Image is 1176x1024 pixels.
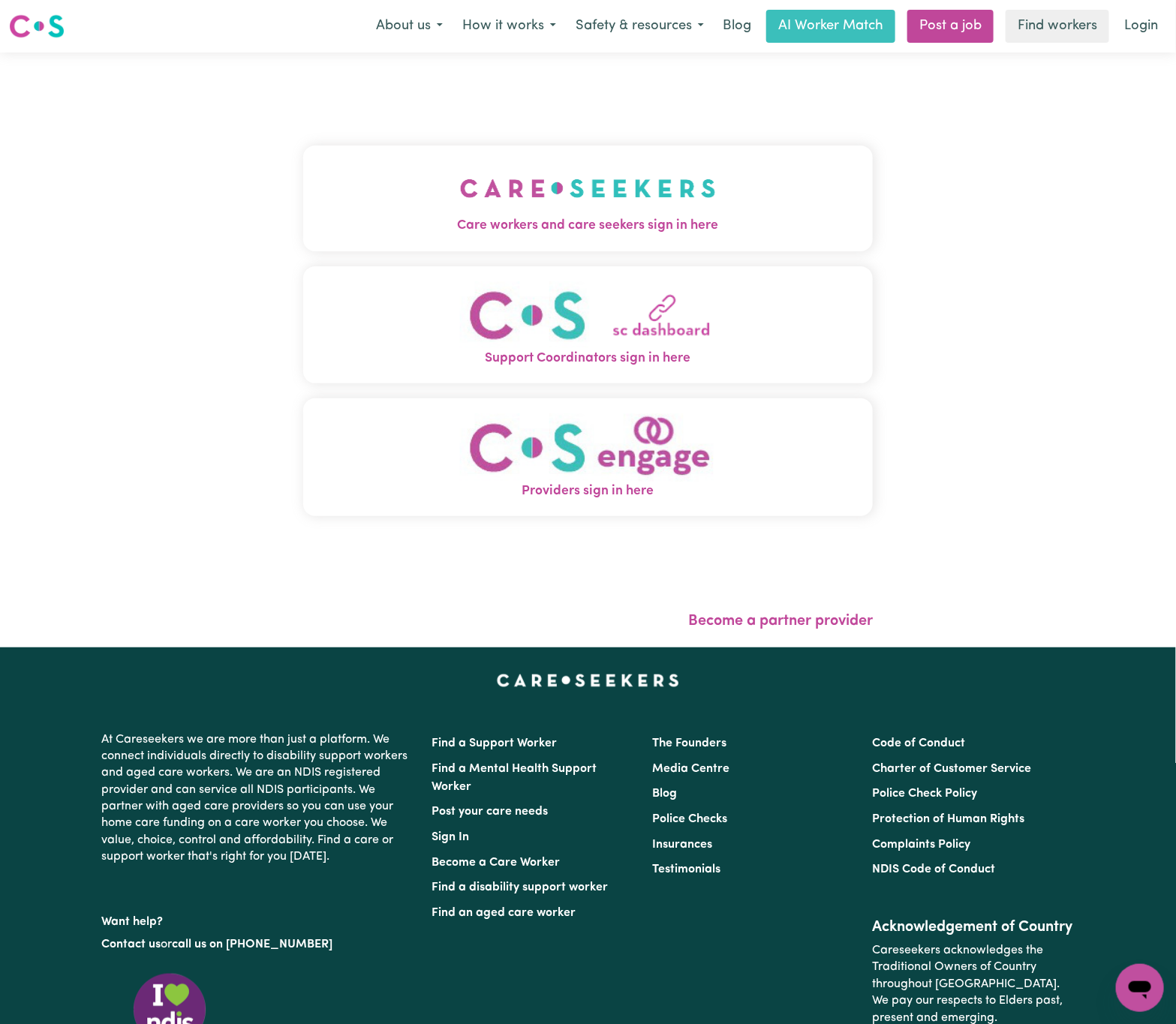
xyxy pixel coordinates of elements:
iframe: Button to launch messaging window [1116,964,1164,1012]
button: Providers sign in here [303,398,874,516]
a: Post a job [907,10,994,43]
a: Post your care needs [432,806,549,818]
span: Support Coordinators sign in here [303,349,874,368]
a: Find a disability support worker [432,881,609,893]
a: Login [1115,10,1167,43]
a: Find an aged care worker [432,907,576,919]
img: Careseekers logo [9,13,65,40]
p: Want help? [102,908,414,930]
button: Safety & resources [566,11,714,42]
a: Police Check Policy [872,788,977,800]
button: Care workers and care seekers sign in here [303,146,874,251]
a: Charter of Customer Service [872,763,1031,775]
span: Providers sign in here [303,482,874,501]
a: Contact us [102,938,161,950]
p: At Careseekers we are more than just a platform. We connect individuals directly to disability su... [102,725,414,872]
a: call us on [PHONE_NUMBER] [173,938,333,950]
a: Protection of Human Rights [872,813,1024,825]
button: About us [366,11,453,42]
h2: Acknowledgement of Country [872,918,1074,936]
a: Police Checks [652,813,727,825]
button: Support Coordinators sign in here [303,266,874,384]
a: Blog [652,788,677,800]
a: Find a Mental Health Support Worker [432,763,597,793]
a: Sign In [432,831,470,843]
p: or [102,930,414,959]
a: Find workers [1006,10,1109,43]
a: Insurances [652,839,712,851]
a: Careseekers home page [497,674,679,686]
a: AI Worker Match [766,10,895,43]
a: Testimonials [652,863,720,875]
a: Careseekers logo [9,9,65,44]
a: Code of Conduct [872,737,965,749]
a: Find a Support Worker [432,737,558,749]
span: Care workers and care seekers sign in here [303,216,874,236]
a: The Founders [652,737,726,749]
button: How it works [453,11,566,42]
a: Media Centre [652,763,729,775]
a: Blog [714,10,760,43]
a: Become a Care Worker [432,857,561,869]
a: Become a partner provider [688,614,873,629]
a: Complaints Policy [872,839,970,851]
a: NDIS Code of Conduct [872,863,995,875]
